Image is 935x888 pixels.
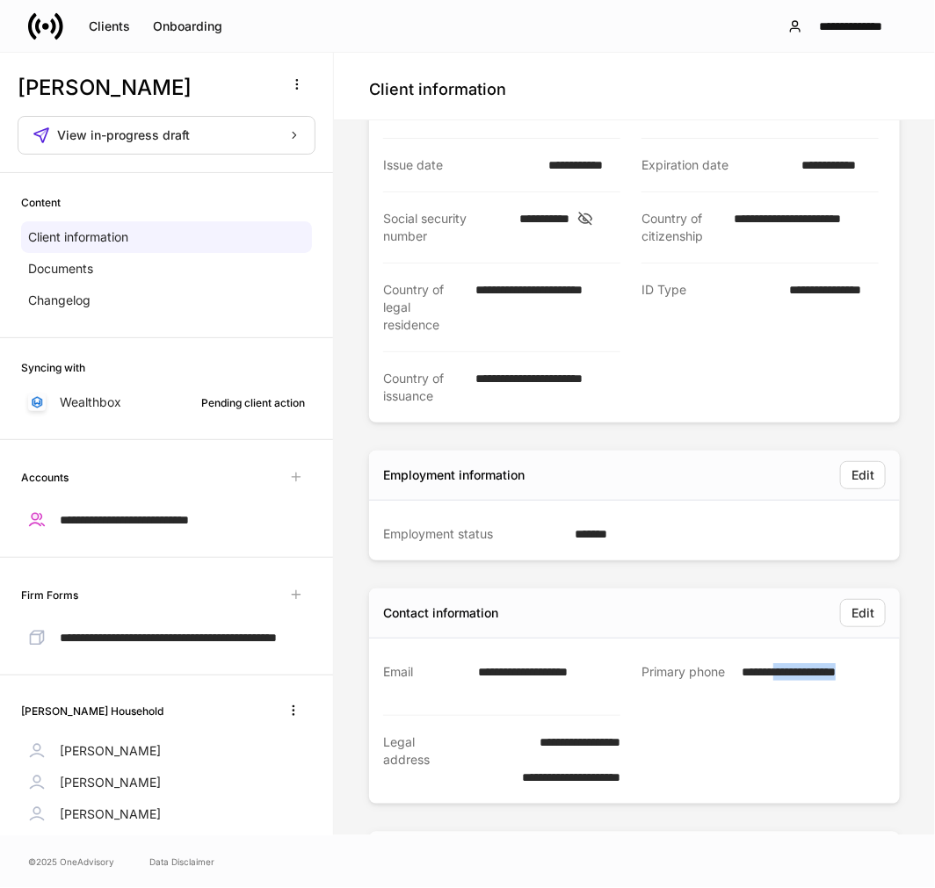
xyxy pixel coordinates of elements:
[21,221,312,253] a: Client information
[280,579,312,610] span: Unavailable with outstanding requests for information
[21,469,69,486] h6: Accounts
[149,855,214,869] a: Data Disclaimer
[21,386,312,418] a: WealthboxPending client action
[840,599,886,627] button: Edit
[383,604,498,622] div: Contact information
[641,156,791,174] div: Expiration date
[77,12,141,40] button: Clients
[383,156,538,174] div: Issue date
[641,281,779,335] div: ID Type
[21,703,163,719] h6: [PERSON_NAME] Household
[21,798,312,830] a: [PERSON_NAME]
[280,461,312,493] span: Unavailable with outstanding requests for information
[641,210,723,245] div: Country of citizenship
[21,767,312,798] a: [PERSON_NAME]
[852,469,874,481] div: Edit
[153,20,222,32] div: Onboarding
[28,855,114,869] span: © 2025 OneAdvisory
[641,663,731,698] div: Primary phone
[21,194,61,211] h6: Content
[383,370,465,405] div: Country of issuance
[60,393,121,411] p: Wealthbox
[21,285,312,316] a: Changelog
[28,292,91,309] p: Changelog
[18,74,272,102] h3: [PERSON_NAME]
[57,129,190,141] span: View in-progress draft
[60,805,161,823] p: [PERSON_NAME]
[369,79,506,100] h4: Client information
[21,587,78,603] h6: Firm Forms
[18,116,315,155] button: View in-progress draft
[141,12,234,40] button: Onboarding
[21,253,312,285] a: Documents
[60,742,161,760] p: [PERSON_NAME]
[21,735,312,767] a: [PERSON_NAME]
[383,663,467,697] div: Email
[201,394,305,411] div: Pending client action
[383,281,465,334] div: Country of legal residence
[840,461,886,489] button: Edit
[383,525,565,543] div: Employment status
[852,607,874,619] div: Edit
[383,210,509,245] div: Social security number
[383,733,464,786] div: Legal address
[383,466,525,484] div: Employment information
[60,774,161,791] p: [PERSON_NAME]
[28,228,128,246] p: Client information
[28,260,93,278] p: Documents
[89,20,130,32] div: Clients
[21,359,85,376] h6: Syncing with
